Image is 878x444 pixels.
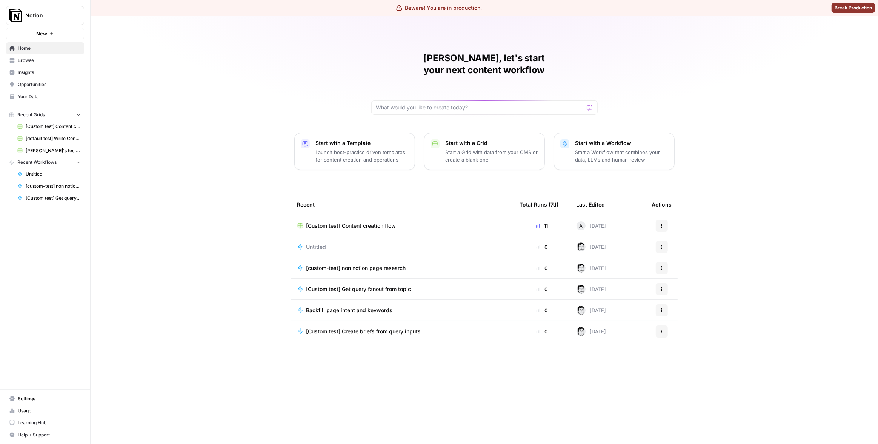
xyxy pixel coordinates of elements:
img: Notion Logo [9,9,22,22]
span: Usage [18,407,81,414]
span: Recent Workflows [17,159,57,166]
span: Settings [18,395,81,402]
span: Browse [18,57,81,64]
a: Backfill page intent and keywords [297,307,508,314]
div: 0 [520,285,564,293]
a: [PERSON_NAME]'s test Grid [14,145,84,157]
span: [default test] Write Content Briefs [26,135,81,142]
span: [custom-test] non notion page research [306,264,406,272]
p: Start a Workflow that combines your data, LLMs and human review [575,148,668,163]
span: Home [18,45,81,52]
span: Untitled [26,171,81,177]
p: Start a Grid with data from your CMS or create a blank one [446,148,538,163]
input: What would you like to create today? [376,104,584,111]
span: Untitled [306,243,326,251]
h1: [PERSON_NAME], let's start your next content workflow [371,52,598,76]
span: Learning Hub [18,419,81,426]
a: [Custom test] Get query fanout from topic [14,192,84,204]
span: [PERSON_NAME]'s test Grid [26,147,81,154]
div: [DATE] [577,306,606,315]
button: Start with a TemplateLaunch best-practice driven templates for content creation and operations [294,133,415,170]
button: Recent Grids [6,109,84,120]
span: Backfill page intent and keywords [306,307,393,314]
span: Opportunities [18,81,81,88]
span: A [579,222,583,230]
a: [Custom test] Get query fanout from topic [297,285,508,293]
a: [custom-test] non notion page research [297,264,508,272]
div: Last Edited [577,194,605,215]
img: ygx76vswflo5630il17c0dd006mi [577,306,586,315]
span: Break Production [835,5,872,11]
img: ygx76vswflo5630il17c0dd006mi [577,285,586,294]
div: 0 [520,264,564,272]
a: Settings [6,393,84,405]
div: Total Runs (7d) [520,194,559,215]
div: [DATE] [577,221,606,230]
button: Break Production [832,3,875,13]
p: Start with a Grid [446,139,538,147]
button: New [6,28,84,39]
a: Untitled [14,168,84,180]
a: [Custom test] Create briefs from query inputs [297,328,508,335]
a: Untitled [297,243,508,251]
a: Learning Hub [6,417,84,429]
div: 0 [520,328,564,335]
div: [DATE] [577,264,606,273]
a: [default test] Write Content Briefs [14,133,84,145]
img: ygx76vswflo5630il17c0dd006mi [577,242,586,251]
span: [Custom test] Create briefs from query inputs [306,328,421,335]
p: Start with a Template [316,139,409,147]
a: Insights [6,66,84,79]
img: ygx76vswflo5630il17c0dd006mi [577,327,586,336]
div: 0 [520,307,564,314]
p: Launch best-practice driven templates for content creation and operations [316,148,409,163]
a: Browse [6,54,84,66]
span: New [36,30,47,37]
a: [custom-test] non notion page research [14,180,84,192]
a: Opportunities [6,79,84,91]
span: Notion [25,12,71,19]
div: Actions [652,194,672,215]
button: Help + Support [6,429,84,441]
div: 0 [520,243,564,251]
a: Usage [6,405,84,417]
div: Beware! You are in production! [396,4,482,12]
span: [Custom test] Content creation flow [306,222,396,230]
div: Recent [297,194,508,215]
span: Recent Grids [17,111,45,118]
p: Start with a Workflow [575,139,668,147]
div: [DATE] [577,327,606,336]
span: [Custom test] Get query fanout from topic [306,285,411,293]
a: [Custom test] Content creation flow [14,120,84,133]
button: Workspace: Notion [6,6,84,25]
span: [Custom test] Get query fanout from topic [26,195,81,202]
span: [custom-test] non notion page research [26,183,81,190]
button: Start with a WorkflowStart a Workflow that combines your data, LLMs and human review [554,133,675,170]
a: Your Data [6,91,84,103]
button: Recent Workflows [6,157,84,168]
span: Insights [18,69,81,76]
span: Help + Support [18,432,81,438]
span: [Custom test] Content creation flow [26,123,81,130]
a: Home [6,42,84,54]
a: [Custom test] Content creation flow [297,222,508,230]
div: 11 [520,222,564,230]
div: [DATE] [577,242,606,251]
img: ygx76vswflo5630il17c0dd006mi [577,264,586,273]
button: Start with a GridStart a Grid with data from your CMS or create a blank one [424,133,545,170]
div: [DATE] [577,285,606,294]
span: Your Data [18,93,81,100]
